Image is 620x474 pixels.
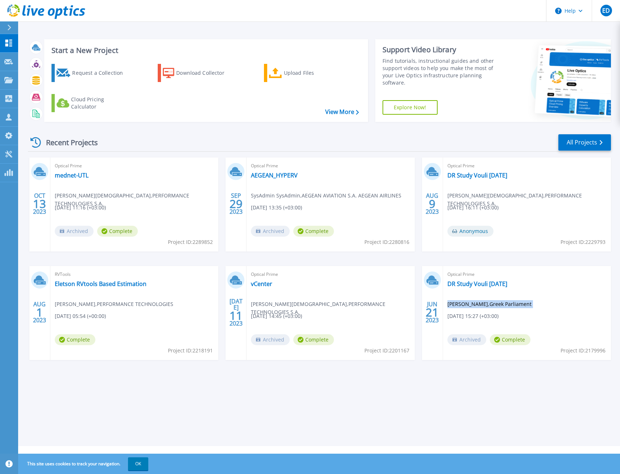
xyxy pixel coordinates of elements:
span: 29 [230,201,243,207]
div: Find tutorials, instructional guides and other support videos to help you make the most of your L... [383,57,502,86]
div: Request a Collection [72,66,130,80]
span: 9 [429,201,435,207]
div: Cloud Pricing Calculator [71,96,129,110]
a: Eletson RVtools Based Estimation [55,280,146,287]
div: Upload Files [284,66,342,80]
span: Project ID: 2218191 [168,347,213,355]
div: [DATE] 2023 [229,299,243,326]
span: Optical Prime [251,162,410,170]
span: Complete [293,334,334,345]
span: Project ID: 2289852 [168,238,213,246]
div: Recent Projects [28,134,108,151]
span: Archived [447,334,486,345]
span: [DATE] 05:54 (+00:00) [55,312,106,320]
a: DR Study Vouli [DATE] [447,280,507,287]
h3: Start a New Project [51,46,359,54]
div: OCT 2023 [33,191,46,217]
div: JUN 2023 [425,299,439,326]
span: 21 [426,309,439,315]
a: Cloud Pricing Calculator [51,94,132,112]
span: Project ID: 2201167 [364,347,409,355]
span: Archived [55,226,94,237]
span: [PERSON_NAME][DEMOGRAPHIC_DATA] , PERFORMANCE TECHNOLOGIES S.A. [447,192,611,208]
span: Optical Prime [55,162,214,170]
a: All Projects [558,134,611,151]
span: Project ID: 2229793 [561,238,605,246]
span: This site uses cookies to track your navigation. [20,457,148,470]
span: Optical Prime [447,162,607,170]
div: SEP 2023 [229,191,243,217]
span: ED [602,8,610,13]
a: vCenter [251,280,272,287]
span: Complete [490,334,530,345]
span: SysAdmin SysAdmin , AEGEAN AVIATION S.A. AEGEAN AIRLINES [251,192,401,200]
span: 13 [33,201,46,207]
span: [PERSON_NAME] , PERFORMANCE TECHNOLOGIES [55,300,173,308]
span: Archived [251,226,290,237]
a: Explore Now! [383,100,438,115]
span: Complete [55,334,95,345]
span: Project ID: 2179996 [561,347,605,355]
span: 1 [36,309,43,315]
a: DR Study Vouli [DATE] [447,172,507,179]
a: mednet-UTL [55,172,88,179]
div: Support Video Library [383,45,502,54]
span: [DATE] 11:16 (+03:00) [55,204,106,212]
span: [DATE] 14:45 (+03:00) [251,312,302,320]
span: [DATE] 16:11 (+03:00) [447,204,499,212]
span: Optical Prime [251,270,410,278]
span: [DATE] 15:27 (+03:00) [447,312,499,320]
span: [DATE] 13:35 (+03:00) [251,204,302,212]
div: AUG 2023 [425,191,439,217]
span: Complete [97,226,138,237]
button: OK [128,457,148,470]
span: RVTools [55,270,214,278]
span: Anonymous [447,226,493,237]
a: Download Collector [158,64,239,82]
span: [PERSON_NAME][DEMOGRAPHIC_DATA] , PERFORMANCE TECHNOLOGIES S.A. [251,300,414,316]
span: [PERSON_NAME] , Greek Parliament [447,300,532,308]
span: 11 [230,312,243,319]
div: AUG 2023 [33,299,46,326]
span: Complete [293,226,334,237]
div: Download Collector [176,66,234,80]
a: Upload Files [264,64,345,82]
span: [PERSON_NAME][DEMOGRAPHIC_DATA] , PERFORMANCE TECHNOLOGIES S.A. [55,192,218,208]
a: View More [325,109,359,115]
span: Project ID: 2280816 [364,238,409,246]
a: Request a Collection [51,64,132,82]
a: AEGEAN_HYPERV [251,172,298,179]
span: Optical Prime [447,270,607,278]
span: Archived [251,334,290,345]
